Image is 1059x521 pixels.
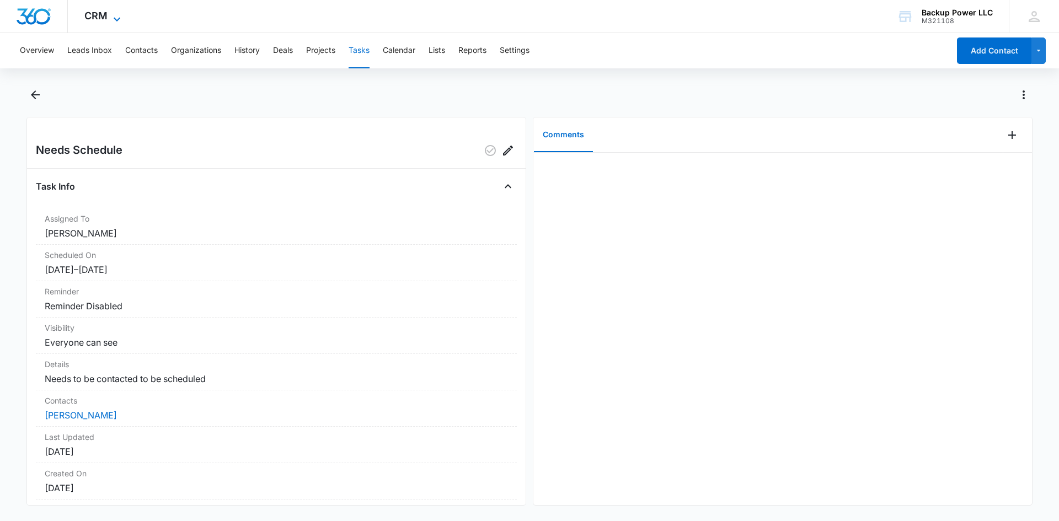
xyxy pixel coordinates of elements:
div: Last Updated[DATE] [36,427,517,463]
dt: Scheduled On [45,249,508,261]
h4: Task Info [36,180,75,193]
button: Deals [273,33,293,68]
div: Created On[DATE] [36,463,517,499]
button: Settings [500,33,529,68]
dt: Contacts [45,395,508,406]
dt: Last Updated [45,431,508,443]
button: Lists [429,33,445,68]
div: account name [922,8,993,17]
dd: Reminder Disabled [45,299,508,313]
button: Leads Inbox [67,33,112,68]
dt: Visibility [45,322,508,334]
dd: [DATE] [45,481,508,495]
dd: Everyone can see [45,336,508,349]
dd: Needs to be contacted to be scheduled [45,372,508,385]
button: Projects [306,33,335,68]
h2: Needs Schedule [36,142,122,159]
button: History [234,33,260,68]
button: Add Comment [1003,126,1021,144]
dt: Reminder [45,286,508,297]
dd: [DATE] – [DATE] [45,263,508,276]
button: Back [26,86,44,104]
dd: [DATE] [45,445,508,458]
div: account id [922,17,993,25]
div: ReminderReminder Disabled [36,281,517,318]
dt: Assigned To [45,213,508,224]
button: Close [499,178,517,195]
span: CRM [84,10,108,22]
button: Edit [499,142,517,159]
button: Actions [1015,86,1033,104]
div: DetailsNeeds to be contacted to be scheduled [36,354,517,390]
button: Contacts [125,33,158,68]
button: Comments [534,118,593,152]
a: [PERSON_NAME] [45,410,117,421]
button: Tasks [349,33,370,68]
dt: Assigned By [45,504,508,515]
dt: Created On [45,468,508,479]
div: VisibilityEveryone can see [36,318,517,354]
button: Overview [20,33,54,68]
button: Add Contact [957,37,1031,64]
dd: [PERSON_NAME] [45,227,508,240]
button: Organizations [171,33,221,68]
dt: Details [45,358,508,370]
div: Scheduled On[DATE]–[DATE] [36,245,517,281]
button: Calendar [383,33,415,68]
div: Assigned To[PERSON_NAME] [36,208,517,245]
button: Reports [458,33,486,68]
div: Contacts[PERSON_NAME] [36,390,517,427]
